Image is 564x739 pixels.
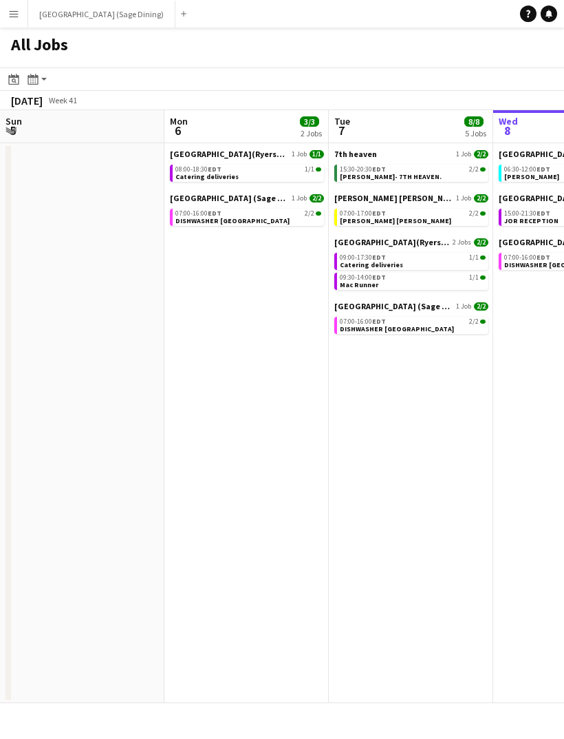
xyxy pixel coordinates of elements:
span: 2/2 [305,210,314,217]
div: [DATE] [11,94,43,107]
span: 8 [497,123,518,138]
span: Mon [170,115,188,127]
span: 7th heaven [334,149,377,159]
span: Catering deliveries [175,172,239,181]
span: 2/2 [469,166,479,173]
span: 06:30-12:00 [504,166,550,173]
a: [PERSON_NAME] [PERSON_NAME]1 Job2/2 [334,193,488,203]
a: 07:00-16:00EDT2/2DISHWASHER [GEOGRAPHIC_DATA] [340,317,486,333]
span: Mac Runner [340,280,378,289]
span: 2/2 [310,194,324,202]
span: DISHWASHER VILLANOVA COLLEGE [175,216,290,225]
span: Catering deliveries [340,260,403,269]
span: 07:00-16:00 [340,318,386,325]
span: 1 Job [456,302,471,311]
span: EDT [372,317,386,326]
span: 2/2 [480,320,486,324]
span: 7 [332,123,350,138]
span: DISHWASHER VILLANOVA COLLEGE [340,324,454,333]
span: 2 Jobs [453,238,471,247]
span: Tue [334,115,350,127]
span: 1/1 [480,275,486,280]
span: 3/3 [300,116,319,127]
a: [GEOGRAPHIC_DATA] (Sage Dining)1 Job2/2 [170,193,324,203]
span: Holly trinity [504,172,559,181]
span: EDT [372,273,386,282]
span: 1 Job [456,194,471,202]
span: EDT [536,165,550,174]
span: 1/1 [469,254,479,261]
span: 09:00-17:30 [340,254,386,261]
div: [GEOGRAPHIC_DATA] (Sage Dining)1 Job2/207:00-16:00EDT2/2DISHWASHER [GEOGRAPHIC_DATA] [170,193,324,229]
a: 09:00-17:30EDT1/1Catering deliveries [340,253,486,269]
span: JOR RECEPTION [504,216,558,225]
span: 1/1 [480,256,486,260]
div: [GEOGRAPHIC_DATA](Ryerson)1 Job1/108:00-18:30EDT1/1Catering deliveries [170,149,324,193]
span: 07:00-16:00 [175,210,221,217]
a: 09:30-14:00EDT1/1Mac Runner [340,273,486,289]
span: 07:00-17:00 [340,210,386,217]
span: LEMAY- 7TH HEAVEN. [340,172,442,181]
a: 7th heaven1 Job2/2 [334,149,488,159]
span: EDT [372,209,386,218]
span: 2/2 [480,211,486,216]
span: Week 41 [45,95,80,105]
span: 15:30-20:30 [340,166,386,173]
button: [GEOGRAPHIC_DATA] (Sage Dining) [28,1,175,28]
span: 15:00-21:30 [504,210,550,217]
span: 1 Job [292,150,307,158]
div: 7th heaven1 Job2/215:30-20:30EDT2/2[PERSON_NAME]- 7TH HEAVEN. [334,149,488,193]
span: 2/2 [469,210,479,217]
span: 8/8 [464,116,484,127]
a: 07:00-17:00EDT2/2[PERSON_NAME] [PERSON_NAME] [340,209,486,225]
span: 2/2 [474,238,488,247]
div: 2 Jobs [301,128,322,138]
span: EDT [536,209,550,218]
span: 09:30-14:00 [340,274,386,281]
div: 5 Jobs [465,128,486,138]
span: EDT [372,253,386,262]
span: 08:00-18:30 [175,166,221,173]
div: [GEOGRAPHIC_DATA] (Sage Dining)1 Job2/207:00-16:00EDT2/2DISHWASHER [GEOGRAPHIC_DATA] [334,301,488,337]
span: EDT [536,253,550,262]
span: Villanova College (Sage Dining) [334,301,453,311]
span: Toronto Metropolitan University(Ryerson) [170,149,289,159]
span: 5 [3,123,22,138]
span: 2/2 [316,211,321,216]
a: [GEOGRAPHIC_DATA](Ryerson)2 Jobs2/2 [334,237,488,247]
span: Villanova College (Sage Dining) [170,193,289,203]
span: EDT [208,209,221,218]
span: 1/1 [310,150,324,158]
span: 2/2 [480,167,486,171]
span: 1/1 [469,274,479,281]
span: 2/2 [474,302,488,311]
a: [GEOGRAPHIC_DATA](Ryerson)1 Job1/1 [170,149,324,159]
span: 07:00-16:00 [504,254,550,261]
a: 15:30-20:30EDT2/2[PERSON_NAME]- 7TH HEAVEN. [340,165,486,180]
span: 6 [168,123,188,138]
div: [GEOGRAPHIC_DATA](Ryerson)2 Jobs2/209:00-17:30EDT1/1Catering deliveries09:30-14:00EDT1/1Mac Runner [334,237,488,301]
span: Wed [499,115,518,127]
a: [GEOGRAPHIC_DATA] (Sage Dining)1 Job2/2 [334,301,488,311]
a: 08:00-18:30EDT1/1Catering deliveries [175,165,321,180]
span: MILLER LASH [334,193,453,203]
span: Sun [6,115,22,127]
span: MILLER LASH [340,216,451,225]
span: 2/2 [474,194,488,202]
span: 1/1 [305,166,314,173]
span: 1/1 [316,167,321,171]
div: [PERSON_NAME] [PERSON_NAME]1 Job2/207:00-17:00EDT2/2[PERSON_NAME] [PERSON_NAME] [334,193,488,237]
span: 1 Job [292,194,307,202]
a: 07:00-16:00EDT2/2DISHWASHER [GEOGRAPHIC_DATA] [175,209,321,225]
span: EDT [372,165,386,174]
span: Toronto Metropolitan University(Ryerson) [334,237,450,247]
span: 1 Job [456,150,471,158]
span: EDT [208,165,221,174]
span: 2/2 [474,150,488,158]
span: 2/2 [469,318,479,325]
